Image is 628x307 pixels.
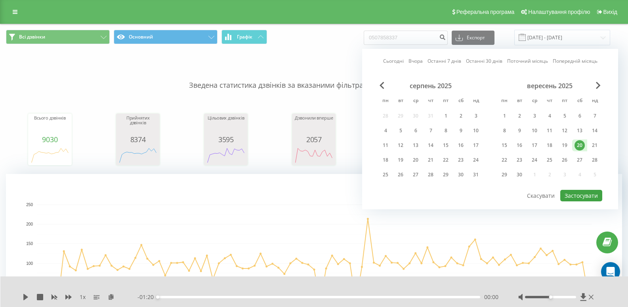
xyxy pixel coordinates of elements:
[410,95,422,107] abbr: середа
[378,154,393,166] div: пн 18 серп 2025 р.
[507,57,548,65] a: Поточний місяць
[378,125,393,137] div: пн 4 серп 2025 р.
[513,95,525,107] abbr: вівторок
[559,111,570,121] div: 5
[395,170,406,180] div: 26
[542,125,557,137] div: чт 11 вер 2025 р.
[560,190,602,201] button: Застосувати
[26,222,33,226] text: 200
[514,126,525,136] div: 9
[423,139,438,151] div: чт 14 серп 2025 р.
[470,95,482,107] abbr: неділя
[456,111,466,121] div: 2
[557,125,572,137] div: пт 12 вер 2025 р.
[557,154,572,166] div: пт 26 вер 2025 р.
[423,169,438,181] div: чт 28 серп 2025 р.
[574,95,586,107] abbr: субота
[544,111,555,121] div: 4
[410,155,421,165] div: 20
[559,126,570,136] div: 12
[423,154,438,166] div: чт 21 серп 2025 р.
[456,170,466,180] div: 30
[514,170,525,180] div: 30
[544,140,555,151] div: 18
[549,295,552,299] div: Accessibility label
[572,125,587,137] div: сб 13 вер 2025 р.
[497,154,512,166] div: пн 22 вер 2025 р.
[453,154,468,166] div: сб 23 серп 2025 р.
[30,143,70,167] svg: A chart.
[30,135,70,143] div: 9030
[118,116,158,135] div: Прийнятих дзвінків
[557,110,572,122] div: пт 5 вер 2025 р.
[471,155,481,165] div: 24
[529,111,540,121] div: 3
[514,140,525,151] div: 16
[497,139,512,151] div: пн 15 вер 2025 р.
[523,190,559,201] button: Скасувати
[497,110,512,122] div: пн 1 вер 2025 р.
[441,170,451,180] div: 29
[395,95,407,107] abbr: вівторок
[441,140,451,151] div: 15
[156,295,159,299] div: Accessibility label
[118,143,158,167] svg: A chart.
[30,116,70,135] div: Всього дзвінків
[393,125,408,137] div: вт 5 серп 2025 р.
[456,9,515,15] span: Реферальна програма
[529,155,540,165] div: 24
[408,169,423,181] div: ср 27 серп 2025 р.
[587,139,602,151] div: нд 21 вер 2025 р.
[441,155,451,165] div: 22
[572,110,587,122] div: сб 6 вер 2025 р.
[590,155,600,165] div: 28
[529,126,540,136] div: 10
[559,140,570,151] div: 19
[441,126,451,136] div: 8
[378,139,393,151] div: пн 11 серп 2025 р.
[527,125,542,137] div: ср 10 вер 2025 р.
[587,110,602,122] div: нд 7 вер 2025 р.
[553,57,597,65] a: Попередній місяць
[453,125,468,137] div: сб 9 серп 2025 р.
[456,126,466,136] div: 9
[587,125,602,137] div: нд 14 вер 2025 р.
[528,9,590,15] span: Налаштування профілю
[466,57,502,65] a: Останні 30 днів
[294,116,334,135] div: Дзвонили вперше
[206,143,246,167] div: A chart.
[453,110,468,122] div: сб 2 серп 2025 р.
[364,31,448,45] input: Пошук за номером
[26,261,33,266] text: 100
[294,143,334,167] svg: A chart.
[498,95,510,107] abbr: понеділок
[423,125,438,137] div: чт 7 серп 2025 р.
[471,126,481,136] div: 10
[527,110,542,122] div: ср 3 вер 2025 р.
[557,139,572,151] div: пт 19 вер 2025 р.
[572,154,587,166] div: сб 27 вер 2025 р.
[544,95,555,107] abbr: четвер
[468,169,483,181] div: нд 31 серп 2025 р.
[512,139,527,151] div: вт 16 вер 2025 р.
[559,155,570,165] div: 26
[499,126,510,136] div: 8
[512,154,527,166] div: вт 23 вер 2025 р.
[575,140,585,151] div: 20
[26,203,33,207] text: 250
[380,155,391,165] div: 18
[452,31,494,45] button: Експорт
[206,116,246,135] div: Цільових дзвінків
[380,82,384,89] span: Previous Month
[380,126,391,136] div: 4
[559,95,571,107] abbr: п’ятниця
[26,242,33,246] text: 150
[393,139,408,151] div: вт 12 серп 2025 р.
[395,140,406,151] div: 12
[410,126,421,136] div: 6
[380,170,391,180] div: 25
[527,154,542,166] div: ср 24 вер 2025 р.
[19,34,45,40] span: Всі дзвінки
[378,82,483,90] div: серпень 2025
[497,125,512,137] div: пн 8 вер 2025 р.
